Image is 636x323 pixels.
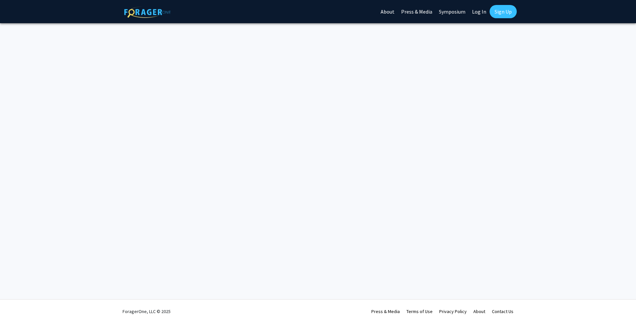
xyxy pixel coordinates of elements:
[439,308,467,314] a: Privacy Policy
[371,308,400,314] a: Press & Media
[473,308,485,314] a: About
[490,5,517,18] a: Sign Up
[406,308,433,314] a: Terms of Use
[492,308,513,314] a: Contact Us
[123,300,171,323] div: ForagerOne, LLC © 2025
[124,6,171,18] img: ForagerOne Logo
